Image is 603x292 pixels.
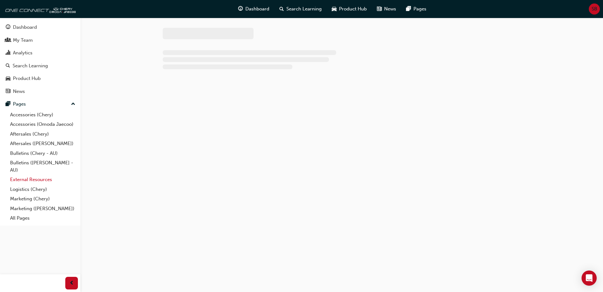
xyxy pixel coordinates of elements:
div: Analytics [13,49,32,57]
div: Open Intercom Messenger [582,271,597,286]
button: Pages [3,98,78,110]
span: Pages [413,5,426,13]
a: news-iconNews [372,3,401,15]
span: car-icon [332,5,337,13]
div: News [13,88,25,95]
a: guage-iconDashboard [233,3,274,15]
div: Product Hub [13,75,41,82]
div: My Team [13,37,33,44]
a: search-iconSearch Learning [274,3,327,15]
a: Product Hub [3,73,78,84]
span: search-icon [6,63,10,69]
img: oneconnect [3,3,76,15]
a: Bulletins ([PERSON_NAME] - AU) [8,158,78,175]
a: pages-iconPages [401,3,431,15]
span: guage-icon [6,25,10,30]
a: Analytics [3,47,78,59]
span: news-icon [377,5,382,13]
div: Dashboard [13,24,37,31]
span: people-icon [6,38,10,43]
a: Marketing ([PERSON_NAME]) [8,204,78,214]
a: Search Learning [3,60,78,72]
span: search-icon [279,5,284,13]
a: News [3,86,78,97]
span: Search Learning [286,5,322,13]
a: Aftersales ([PERSON_NAME]) [8,139,78,149]
a: External Resources [8,175,78,185]
span: pages-icon [406,5,411,13]
a: My Team [3,34,78,46]
a: Logistics (Chery) [8,185,78,194]
button: SB [589,3,600,15]
span: up-icon [71,100,75,108]
a: Accessories (Chery) [8,110,78,120]
a: Accessories (Omoda Jaecoo) [8,119,78,129]
a: Marketing (Chery) [8,194,78,204]
span: car-icon [6,76,10,82]
span: guage-icon [238,5,243,13]
a: All Pages [8,213,78,223]
span: pages-icon [6,101,10,107]
div: Pages [13,100,26,108]
a: Bulletins (Chery - AU) [8,149,78,158]
div: Search Learning [13,62,48,70]
span: News [384,5,396,13]
a: car-iconProduct Hub [327,3,372,15]
span: Dashboard [245,5,269,13]
a: Dashboard [3,21,78,33]
span: SB [592,5,597,13]
span: chart-icon [6,50,10,56]
a: Aftersales (Chery) [8,129,78,139]
span: Product Hub [339,5,367,13]
button: DashboardMy TeamAnalyticsSearch LearningProduct HubNews [3,20,78,98]
span: news-icon [6,89,10,94]
span: prev-icon [69,279,74,287]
